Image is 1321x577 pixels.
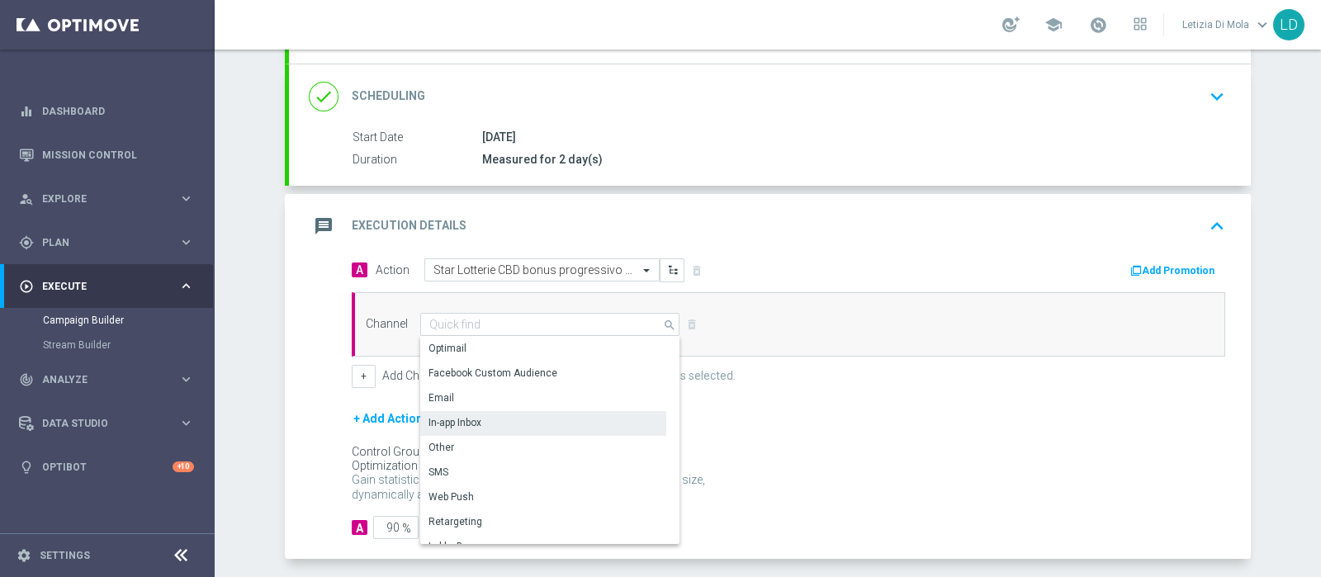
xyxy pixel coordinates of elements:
[42,445,173,489] a: Optibot
[19,372,34,387] i: track_changes
[424,258,660,281] ng-select: Star Lotterie CBD bonus progressivo 10€ ogni 100€ giocati 2gg
[420,510,666,535] div: Press SPACE to select this row.
[42,419,178,428] span: Data Studio
[428,341,466,356] div: Optimail
[19,279,34,294] i: play_circle_outline
[428,415,481,430] div: In-app Inbox
[19,460,34,475] i: lightbulb
[420,436,666,461] div: Press SPACE to select this row.
[1129,262,1220,280] button: Add Promotion
[42,133,194,177] a: Mission Control
[43,338,172,352] a: Stream Builder
[19,133,194,177] div: Mission Control
[420,485,666,510] div: Press SPACE to select this row.
[382,369,447,383] label: Add Channel
[428,366,557,381] div: Facebook Custom Audience
[402,522,411,536] span: %
[17,548,31,563] i: settings
[18,280,195,293] button: play_circle_outline Execute keyboard_arrow_right
[19,445,194,489] div: Optibot
[1203,81,1231,112] button: keyboard_arrow_down
[420,461,666,485] div: Press SPACE to select this row.
[352,262,367,277] span: A
[353,153,482,168] label: Duration
[19,372,178,387] div: Analyze
[18,417,195,430] button: Data Studio keyboard_arrow_right
[1253,16,1271,34] span: keyboard_arrow_down
[482,151,1219,168] div: Measured for 2 day(s)
[482,129,1219,145] div: [DATE]
[42,194,178,204] span: Explore
[352,218,466,234] h2: Execution Details
[1203,210,1231,242] button: keyboard_arrow_up
[428,514,482,529] div: Retargeting
[178,371,194,387] i: keyboard_arrow_right
[40,551,90,560] a: Settings
[366,317,408,331] label: Channel
[19,235,178,250] div: Plan
[1205,84,1229,109] i: keyboard_arrow_down
[19,89,194,133] div: Dashboard
[352,88,425,104] h2: Scheduling
[1273,9,1304,40] div: LD
[428,539,490,554] div: Lobby Banner
[1205,214,1229,239] i: keyboard_arrow_up
[19,192,34,206] i: person_search
[43,308,213,333] div: Campaign Builder
[18,192,195,206] button: person_search Explore keyboard_arrow_right
[353,130,482,145] label: Start Date
[42,375,178,385] span: Analyze
[1181,12,1273,37] a: Letizia Di Molakeyboard_arrow_down
[178,191,194,206] i: keyboard_arrow_right
[420,535,666,560] div: Press SPACE to select this row.
[420,386,666,411] div: Press SPACE to select this row.
[19,192,178,206] div: Explore
[376,263,410,277] label: Action
[18,236,195,249] button: gps_fixed Plan keyboard_arrow_right
[19,104,34,119] i: equalizer
[352,409,424,429] button: + Add Action
[428,465,448,480] div: SMS
[309,211,339,241] i: message
[352,520,367,535] div: A
[42,89,194,133] a: Dashboard
[420,411,666,436] div: Press SPACE to select this row.
[43,333,213,357] div: Stream Builder
[178,234,194,250] i: keyboard_arrow_right
[42,281,178,291] span: Execute
[173,461,194,472] div: +10
[352,365,376,388] button: +
[428,390,454,405] div: Email
[352,445,490,473] div: Control Group Optimization
[309,82,339,111] i: done
[309,210,1231,242] div: message Execution Details keyboard_arrow_up
[18,149,195,162] button: Mission Control
[663,315,678,333] i: search
[178,278,194,294] i: keyboard_arrow_right
[428,440,454,455] div: Other
[42,238,178,248] span: Plan
[18,373,195,386] button: track_changes Analyze keyboard_arrow_right
[43,314,172,327] a: Campaign Builder
[19,235,34,250] i: gps_fixed
[309,81,1231,112] div: done Scheduling keyboard_arrow_down
[420,337,666,362] div: Press SPACE to select this row.
[18,461,195,474] button: lightbulb Optibot +10
[1044,16,1063,34] span: school
[18,105,195,118] button: equalizer Dashboard
[19,416,178,431] div: Data Studio
[19,279,178,294] div: Execute
[178,415,194,431] i: keyboard_arrow_right
[420,362,666,386] div: Press SPACE to select this row.
[420,313,679,336] input: Quick find
[428,490,474,504] div: Web Push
